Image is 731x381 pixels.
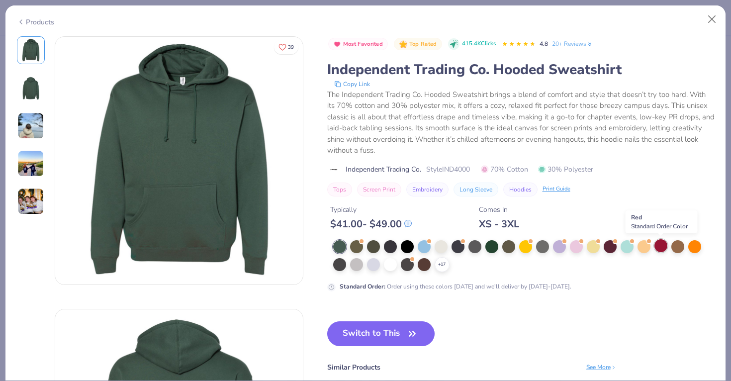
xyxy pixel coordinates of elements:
div: The Independent Trading Co. Hooded Sweatshirt brings a blend of comfort and style that doesn’t tr... [327,89,715,156]
img: Back [19,76,43,100]
img: Front [55,37,303,285]
div: Comes In [479,204,519,215]
span: 39 [288,45,294,50]
span: Independent Trading Co. [346,164,421,175]
button: Switch to This [327,321,435,346]
span: 30% Polyester [538,164,593,175]
span: 4.8 [540,40,548,48]
span: Standard Order Color [631,222,688,230]
img: User generated content [17,112,44,139]
img: User generated content [17,150,44,177]
div: $ 41.00 - $ 49.00 [330,218,412,230]
span: + 17 [438,261,446,268]
span: Most Favorited [343,41,383,47]
button: Screen Print [357,183,401,196]
button: copy to clipboard [331,79,373,89]
button: Like [274,40,298,54]
div: Red [626,210,698,233]
img: brand logo [327,166,341,174]
img: Top Rated sort [399,40,407,48]
span: 70% Cotton [481,164,528,175]
span: Style IND4000 [426,164,470,175]
img: User generated content [17,188,44,215]
button: Badge Button [328,38,388,51]
img: Front [19,38,43,62]
span: 415.4K Clicks [462,40,496,48]
button: Close [703,10,722,29]
div: Products [17,17,54,27]
div: Independent Trading Co. Hooded Sweatshirt [327,60,715,79]
button: Badge Button [394,38,442,51]
div: 4.8 Stars [502,36,536,52]
div: Typically [330,204,412,215]
div: Print Guide [543,185,570,193]
strong: Standard Order : [340,283,385,290]
button: Tops [327,183,352,196]
button: Embroidery [406,183,449,196]
button: Hoodies [503,183,538,196]
div: Similar Products [327,362,380,373]
div: XS - 3XL [479,218,519,230]
div: Order using these colors [DATE] and we'll deliver by [DATE]-[DATE]. [340,282,571,291]
a: 20+ Reviews [552,39,593,48]
button: Long Sleeve [454,183,498,196]
span: Top Rated [409,41,437,47]
div: See More [586,363,617,372]
img: Most Favorited sort [333,40,341,48]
